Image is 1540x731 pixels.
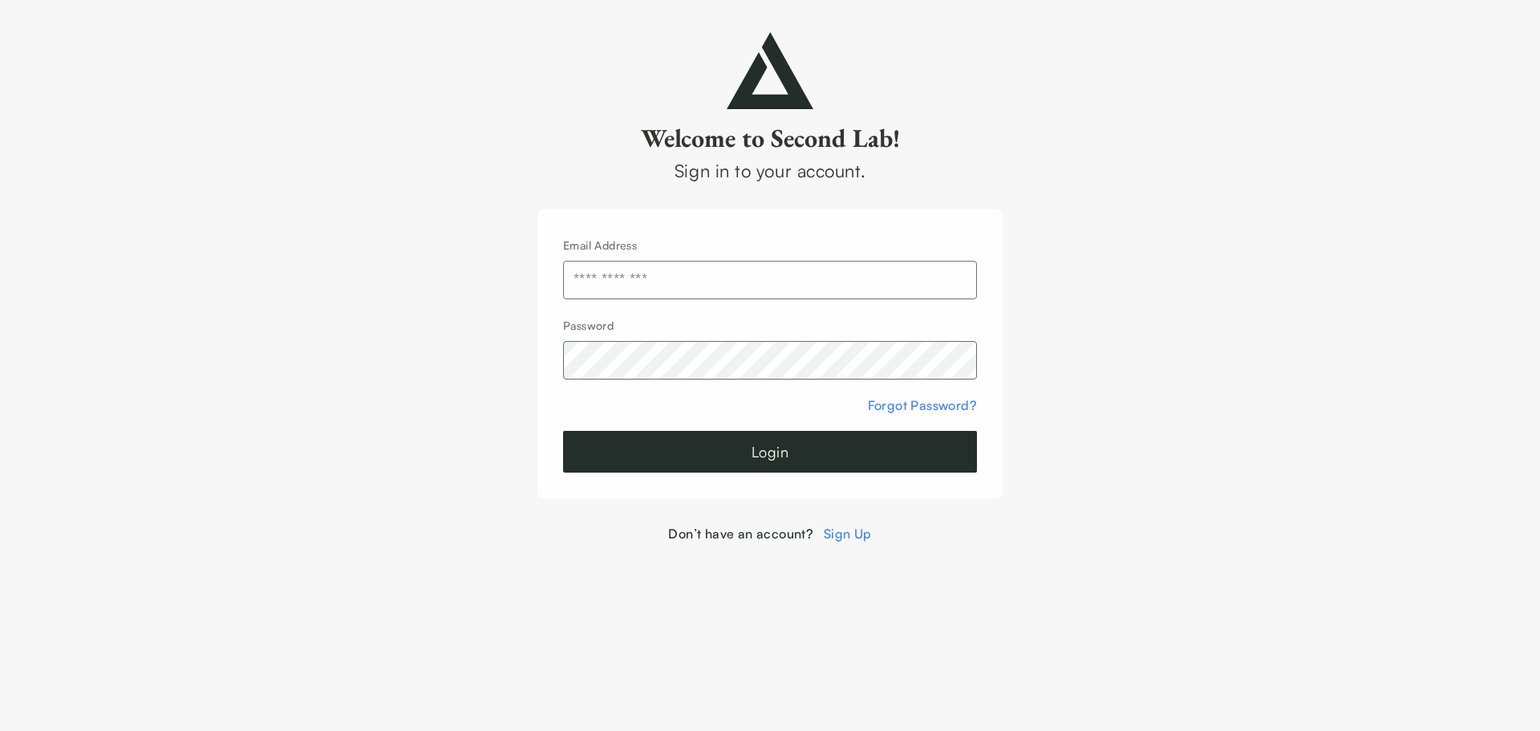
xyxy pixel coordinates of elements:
[563,431,977,473] button: Login
[824,526,872,542] a: Sign Up
[727,32,813,109] img: secondlab-logo
[563,238,637,252] label: Email Address
[563,319,614,332] label: Password
[537,524,1003,543] div: Don’t have an account?
[537,122,1003,154] h2: Welcome to Second Lab!
[537,157,1003,184] div: Sign in to your account.
[868,397,977,413] a: Forgot Password?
